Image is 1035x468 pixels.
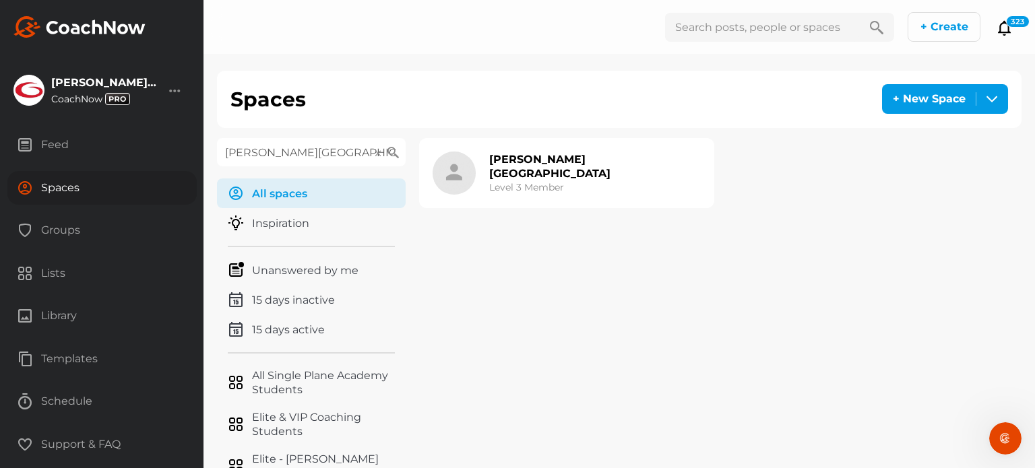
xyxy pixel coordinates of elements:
h1: Spaces [230,84,306,114]
input: Search posts, people or spaces [665,13,859,42]
p: 15 days inactive [252,293,335,307]
div: Schedule [7,385,197,418]
img: svg+xml;base64,PHN2ZyB3aWR0aD0iMTk2IiBoZWlnaHQ9IjMyIiB2aWV3Qm94PSIwIDAgMTk2IDMyIiBmaWxsPSJub25lIi... [13,16,146,38]
div: Groups [7,213,197,247]
img: menuIcon [228,262,244,278]
div: Templates [7,342,197,376]
iframe: Intercom live chat [989,422,1022,455]
a: Templates [7,342,197,385]
img: menuIcon [228,321,244,337]
img: icon [433,152,476,195]
img: menuIcon [228,374,244,391]
div: Spaces [7,171,197,205]
img: square_0aee7b555779b671652530bccc5f12b4.jpg [14,75,44,105]
a: Groups [7,213,197,257]
div: + New Space [883,85,976,113]
a: Lists [7,257,197,300]
div: Lists [7,257,197,290]
p: Elite & VIP Coaching Students [252,410,395,438]
p: Inspiration [252,216,309,230]
img: menuIcon [228,416,244,432]
a: Feed [7,128,197,171]
div: Library [7,299,197,333]
button: + Create [908,12,980,42]
a: Library [7,299,197,342]
div: 323 [1006,15,1030,28]
p: 15 days active [252,323,325,337]
img: menuIcon [228,215,244,231]
div: Feed [7,128,197,162]
div: Support & FAQ [7,428,197,461]
a: Schedule [7,385,197,428]
img: menuIcon [228,292,244,308]
button: 323 [997,20,1013,36]
a: Spaces [7,171,197,214]
p: All spaces [252,187,307,201]
button: + New Space [882,84,1008,114]
img: svg+xml;base64,PHN2ZyB3aWR0aD0iMzciIGhlaWdodD0iMTgiIHZpZXdCb3g9IjAgMCAzNyAxOCIgZmlsbD0ibm9uZSIgeG... [105,93,130,105]
p: All Single Plane Academy Students [252,368,395,397]
p: Unanswered by me [252,263,358,277]
div: CoachNow [51,93,159,105]
img: menuIcon [228,185,244,201]
h2: [PERSON_NAME][GEOGRAPHIC_DATA] [489,152,701,180]
input: Search spaces... [217,138,406,166]
h3: Level 3 Member [489,180,564,195]
div: [PERSON_NAME] Golf [51,77,159,88]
